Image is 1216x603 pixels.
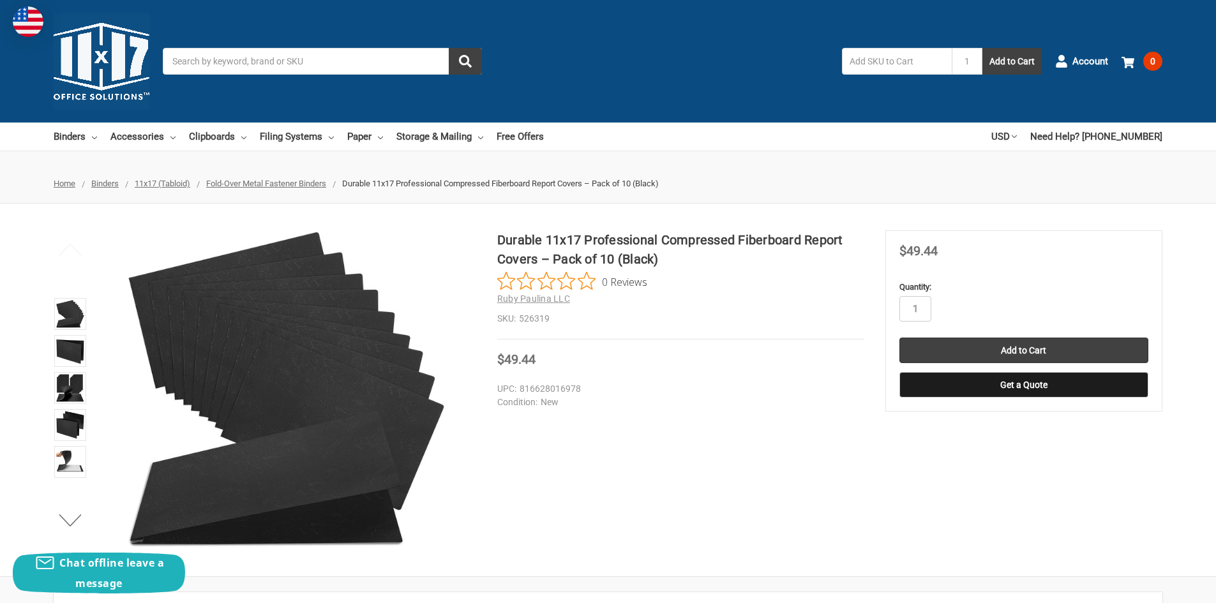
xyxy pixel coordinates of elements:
button: Chat offline leave a message [13,553,185,593]
h1: Durable 11x17 Professional Compressed Fiberboard Report Covers – Pack of 10 (Black) [497,230,864,269]
a: Need Help? [PHONE_NUMBER] [1030,123,1162,151]
a: Fold-Over Metal Fastener Binders [206,179,326,188]
dd: New [497,396,859,409]
span: $49.44 [497,352,536,367]
a: Free Offers [497,123,544,151]
input: Add SKU to Cart [842,48,952,75]
a: Clipboards [189,123,246,151]
img: 11x17.com [54,13,149,109]
img: Durable 11x17 Professional Compressed Fiberboard Report Covers – Pack of 10 (Black) [56,411,84,439]
span: Durable 11x17 Professional Compressed Fiberboard Report Covers – Pack of 10 (Black) [342,179,659,188]
span: Chat offline leave a message [59,556,164,590]
dt: Condition: [497,396,537,409]
img: Stack of 11x17 black report covers displayed on a wooden desk in a modern office setting. [56,374,84,402]
a: Binders [91,179,119,188]
a: Accessories [110,123,176,151]
img: Durable 11x17 Professional Compressed Fiberboard Report Covers – Pack of 10 (Black) [56,448,84,476]
button: Previous [51,237,90,262]
span: $49.44 [899,243,938,258]
a: USD [991,123,1017,151]
a: 0 [1122,45,1162,78]
img: Durable 11x17 Professional Compressed Fiberboard Report Covers – Pack of 10 (Black) [56,337,84,365]
img: 11" x17" Premium Fiberboard Report Protection | Metal Fastener Securing System | Sophisticated Pa... [127,230,446,549]
dd: 526319 [497,312,864,325]
a: Ruby Paulina LLC [497,294,570,304]
a: Home [54,179,75,188]
a: Storage & Mailing [396,123,483,151]
button: Rated 0 out of 5 stars from 0 reviews. Jump to reviews. [497,272,647,291]
label: Quantity: [899,281,1148,294]
button: Add to Cart [982,48,1042,75]
dd: 816628016978 [497,382,859,396]
input: Add to Cart [899,338,1148,363]
a: Account [1055,45,1108,78]
a: Filing Systems [260,123,334,151]
span: Account [1072,54,1108,69]
a: Binders [54,123,97,151]
button: Get a Quote [899,372,1148,398]
img: 11" x17" Premium Fiberboard Report Protection | Metal Fastener Securing System | Sophisticated Pa... [56,300,84,328]
dt: SKU: [497,312,516,325]
span: 0 [1143,52,1162,71]
input: Search by keyword, brand or SKU [163,48,482,75]
img: duty and tax information for United States [13,6,43,37]
a: Paper [347,123,383,151]
button: Next [51,507,90,533]
span: 0 Reviews [602,272,647,291]
a: 11x17 (Tabloid) [135,179,190,188]
dt: UPC: [497,382,516,396]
